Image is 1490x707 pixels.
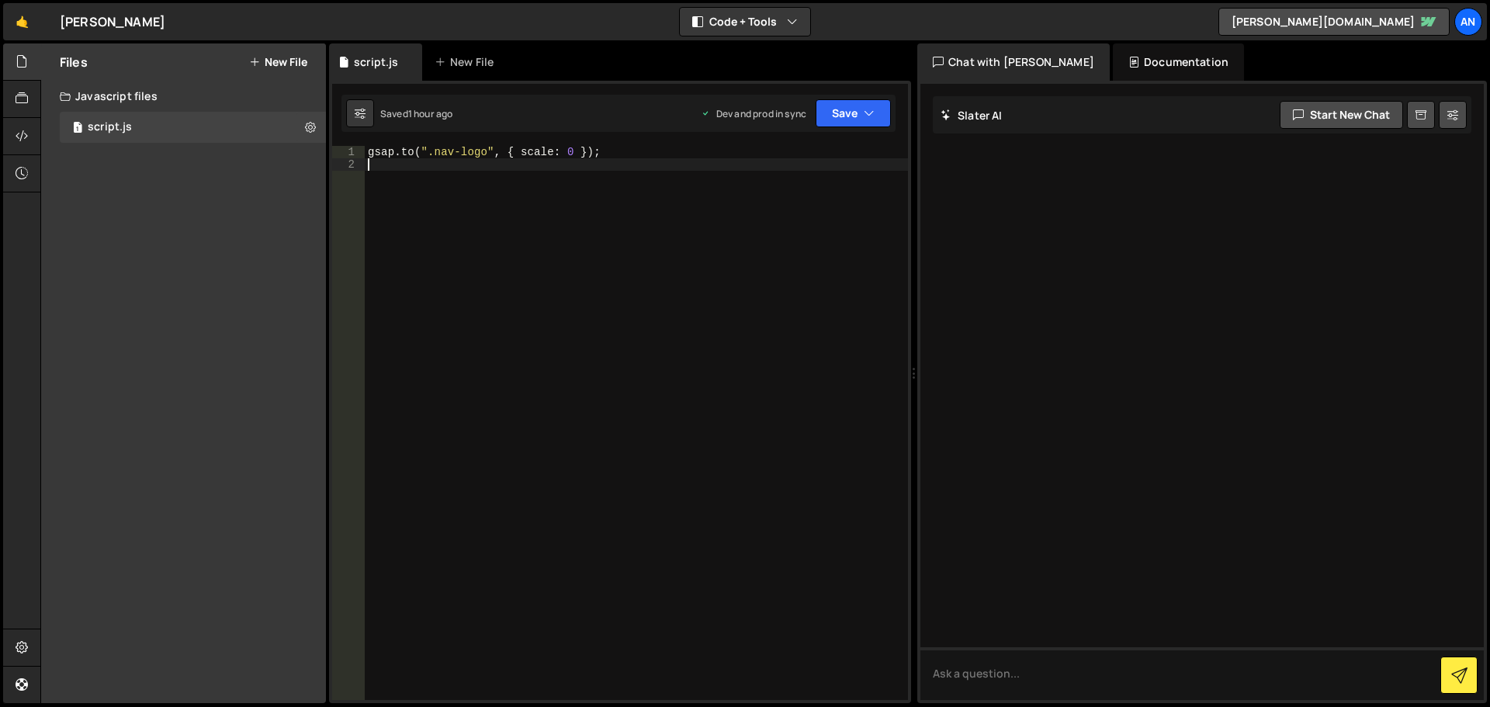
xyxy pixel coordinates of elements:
[73,123,82,135] span: 1
[1218,8,1450,36] a: [PERSON_NAME][DOMAIN_NAME]
[60,12,165,31] div: [PERSON_NAME]
[332,146,365,158] div: 1
[816,99,891,127] button: Save
[1113,43,1244,81] div: Documentation
[435,54,500,70] div: New File
[332,158,365,171] div: 2
[41,81,326,112] div: Javascript files
[60,54,88,71] h2: Files
[1454,8,1482,36] a: An
[3,3,41,40] a: 🤙
[680,8,810,36] button: Code + Tools
[1280,101,1403,129] button: Start new chat
[917,43,1110,81] div: Chat with [PERSON_NAME]
[701,107,806,120] div: Dev and prod in sync
[408,107,453,120] div: 1 hour ago
[60,112,331,143] div: 16797/45948.js
[380,107,452,120] div: Saved
[354,54,398,70] div: script.js
[88,120,132,134] div: script.js
[941,108,1003,123] h2: Slater AI
[249,56,307,68] button: New File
